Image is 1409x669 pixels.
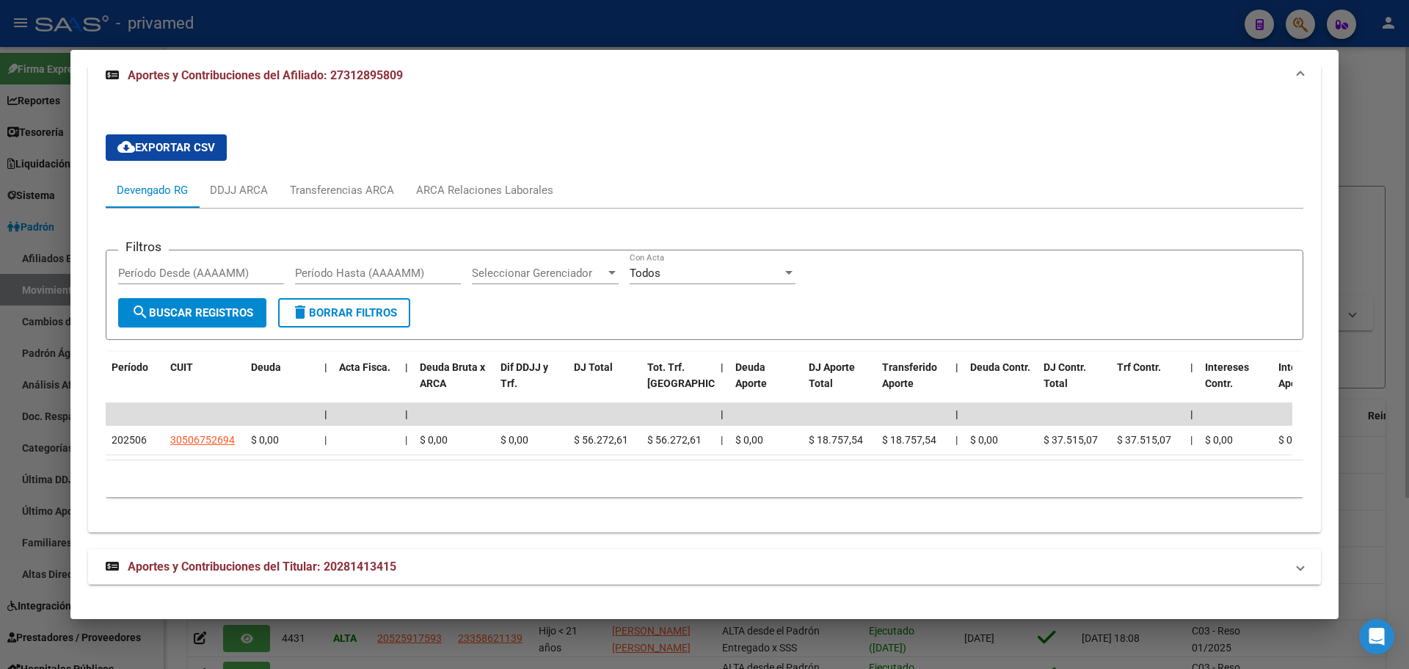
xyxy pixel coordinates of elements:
span: | [324,361,327,373]
span: | [955,408,958,420]
datatable-header-cell: Trf Contr. [1111,352,1184,416]
span: $ 0,00 [1205,434,1233,446]
span: Buscar Registros [131,306,253,319]
span: | [721,361,724,373]
button: Borrar Filtros [278,298,410,328]
datatable-header-cell: Deuda Bruta x ARCA [414,352,495,416]
span: | [405,434,407,446]
span: Todos [630,267,660,280]
datatable-header-cell: Intereses Contr. [1199,352,1273,416]
span: | [955,434,958,446]
div: Devengado RG [117,182,188,198]
span: | [955,361,958,373]
div: Aportes y Contribuciones del Afiliado: 27312895809 [88,99,1321,532]
span: $ 0,00 [500,434,528,446]
span: DJ Contr. Total [1044,361,1086,390]
datatable-header-cell: Transferido Aporte [876,352,950,416]
span: Dif DDJJ y Trf. [500,361,548,390]
span: Tot. Trf. [GEOGRAPHIC_DATA] [647,361,747,390]
span: $ 56.272,61 [647,434,702,446]
span: Seleccionar Gerenciador [472,267,605,280]
datatable-header-cell: | [399,352,414,416]
span: | [1190,408,1193,420]
span: | [721,434,723,446]
mat-icon: cloud_download [117,138,135,156]
span: $ 56.272,61 [574,434,628,446]
span: Intereses Contr. [1205,361,1249,390]
span: $ 18.757,54 [882,434,936,446]
mat-icon: search [131,303,149,321]
span: Borrar Filtros [291,306,397,319]
mat-expansion-panel-header: Aportes y Contribuciones del Titular: 20281413415 [88,549,1321,585]
span: $ 0,00 [420,434,448,446]
datatable-header-cell: Período [106,352,164,416]
span: Exportar CSV [117,141,215,154]
datatable-header-cell: DJ Total [568,352,641,416]
span: Período [112,361,148,373]
span: $ 37.515,07 [1117,434,1171,446]
datatable-header-cell: Deuda [245,352,318,416]
span: | [324,434,327,446]
span: Deuda [251,361,281,373]
datatable-header-cell: Dif DDJJ y Trf. [495,352,568,416]
span: 30506752694 [170,434,235,446]
span: | [405,361,408,373]
span: CUIT [170,361,193,373]
div: Open Intercom Messenger [1359,619,1394,654]
div: ARCA Relaciones Laborales [416,182,553,198]
datatable-header-cell: CUIT [164,352,245,416]
span: DJ Total [574,361,613,373]
datatable-header-cell: Intereses Aporte [1273,352,1346,416]
h3: Filtros [118,239,169,255]
span: | [721,408,724,420]
datatable-header-cell: DJ Contr. Total [1038,352,1111,416]
span: Transferido Aporte [882,361,937,390]
span: | [1190,434,1193,446]
mat-expansion-panel-header: Aportes y Contribuciones del Afiliado: 27312895809 [88,52,1321,99]
div: DDJJ ARCA [210,182,268,198]
datatable-header-cell: | [318,352,333,416]
span: Acta Fisca. [339,361,390,373]
datatable-header-cell: | [715,352,729,416]
datatable-header-cell: | [950,352,964,416]
datatable-header-cell: Deuda Contr. [964,352,1038,416]
span: $ 0,00 [251,434,279,446]
div: Transferencias ARCA [290,182,394,198]
span: Aportes y Contribuciones del Titular: 20281413415 [128,560,396,574]
button: Buscar Registros [118,298,266,328]
span: Deuda Aporte [735,361,767,390]
datatable-header-cell: DJ Aporte Total [803,352,876,416]
mat-icon: delete [291,303,309,321]
span: Deuda Contr. [970,361,1030,373]
span: 202506 [112,434,147,446]
span: Aportes y Contribuciones del Afiliado: 27312895809 [128,68,403,82]
span: | [1190,361,1193,373]
datatable-header-cell: | [1184,352,1199,416]
span: $ 0,00 [735,434,763,446]
span: | [405,408,408,420]
button: Exportar CSV [106,134,227,161]
span: $ 18.757,54 [809,434,863,446]
span: Deuda Bruta x ARCA [420,361,485,390]
datatable-header-cell: Deuda Aporte [729,352,803,416]
span: $ 37.515,07 [1044,434,1098,446]
span: DJ Aporte Total [809,361,855,390]
datatable-header-cell: Tot. Trf. Bruto [641,352,715,416]
span: Intereses Aporte [1278,361,1322,390]
datatable-header-cell: Acta Fisca. [333,352,399,416]
span: Trf Contr. [1117,361,1161,373]
span: | [324,408,327,420]
span: $ 0,00 [1278,434,1306,446]
span: $ 0,00 [970,434,998,446]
